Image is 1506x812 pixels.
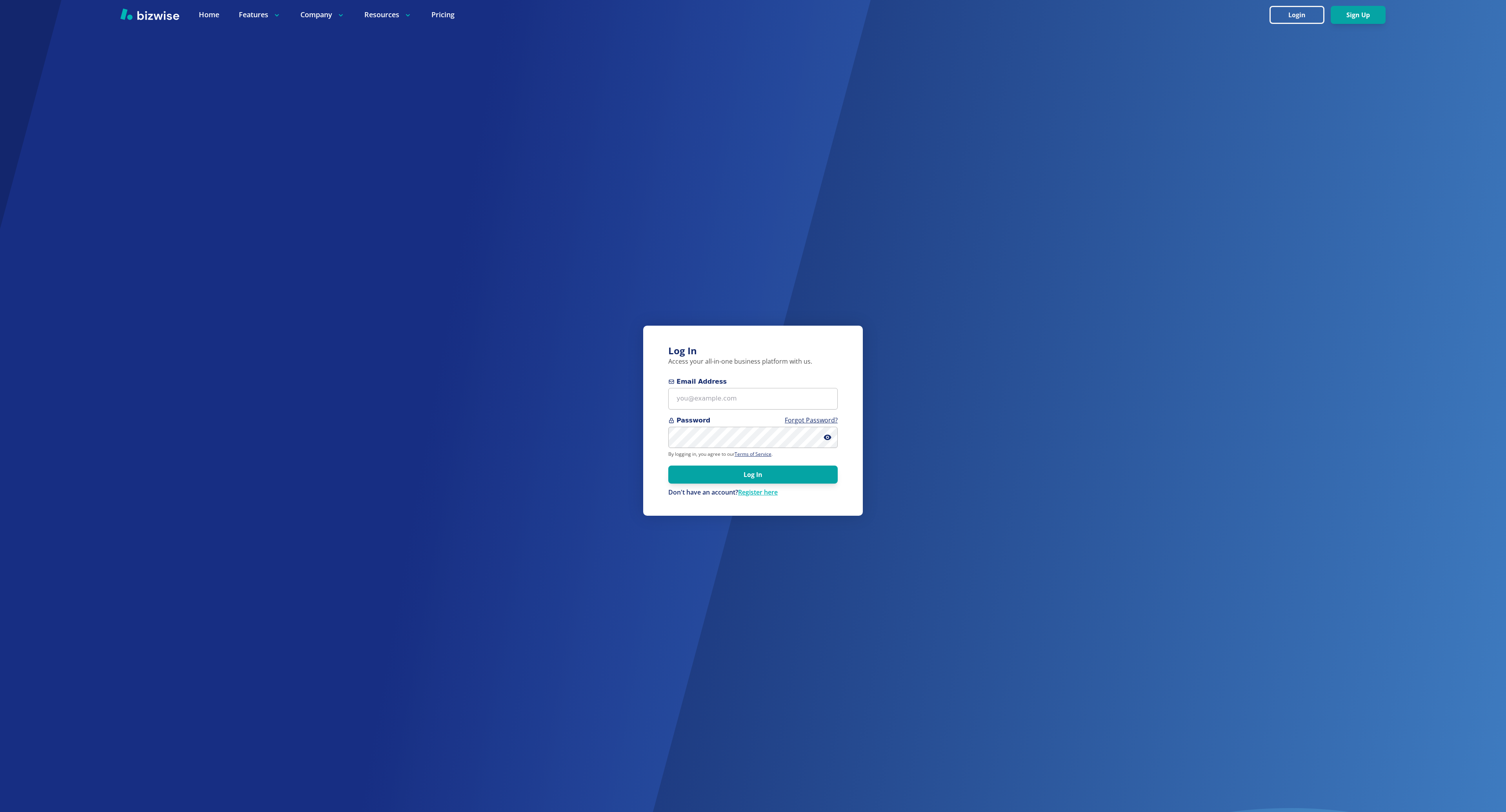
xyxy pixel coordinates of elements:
[1270,11,1331,19] a: Login
[1331,11,1386,19] a: Sign Up
[668,357,838,366] p: Access your all-in-one business platform with us.
[668,488,838,497] p: Don't have an account?
[120,8,179,20] img: Bizwise Logo
[364,10,412,20] p: Resources
[668,377,838,386] span: Email Address
[668,416,838,425] span: Password
[431,10,455,20] a: Pricing
[668,451,838,457] p: By logging in, you agree to our .
[785,416,838,424] a: Forgot Password?
[1331,6,1386,24] button: Sign Up
[668,388,838,410] input: you@example.com
[738,488,778,497] a: Register here
[668,488,838,497] div: Don't have an account?Register here
[239,10,281,20] p: Features
[735,451,771,457] a: Terms of Service
[668,344,838,357] h3: Log In
[199,10,219,20] a: Home
[1270,6,1324,24] button: Login
[300,10,345,20] p: Company
[668,466,838,484] button: Log In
